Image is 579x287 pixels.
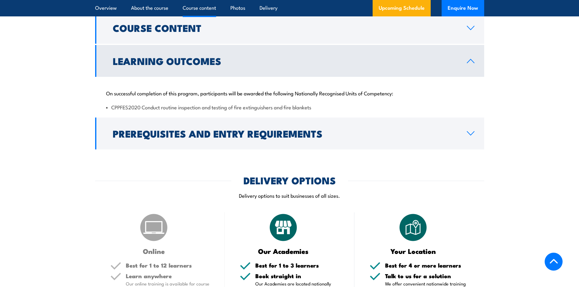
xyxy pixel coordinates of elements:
p: Delivery options to suit businesses of all sizes. [95,192,484,199]
p: On successful completion of this program, participants will be awarded the following Nationally R... [106,90,473,96]
h5: Talk to us for a solution [385,273,469,279]
li: CPPFES2020 Conduct routine inspection and testing of fire extinguishers and fire blankets [106,104,473,111]
h5: Best for 1 to 3 learners [255,262,339,268]
h5: Learn anywhere [126,273,210,279]
h2: Course Content [113,23,457,32]
h2: Learning Outcomes [113,56,457,65]
h5: Best for 4 or more learners [385,262,469,268]
h5: Book straight in [255,273,339,279]
a: Learning Outcomes [95,45,484,77]
h5: Best for 1 to 12 learners [126,262,210,268]
h2: DELIVERY OPTIONS [243,176,336,184]
h3: Our Academies [240,248,327,255]
h2: Prerequisites and Entry Requirements [113,129,457,138]
h3: Your Location [370,248,457,255]
a: Course Content [95,12,484,44]
a: Prerequisites and Entry Requirements [95,118,484,149]
h3: Online [110,248,198,255]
